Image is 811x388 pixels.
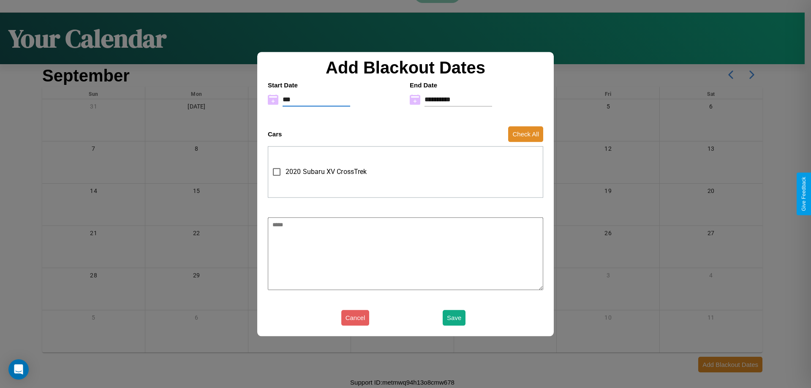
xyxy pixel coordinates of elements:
[264,58,547,77] h2: Add Blackout Dates
[286,167,367,177] span: 2020 Subaru XV CrossTrek
[801,177,807,211] div: Give Feedback
[410,81,543,89] h4: End Date
[8,359,29,380] div: Open Intercom Messenger
[508,126,543,142] button: Check All
[268,81,401,89] h4: Start Date
[341,310,370,326] button: Cancel
[268,130,282,138] h4: Cars
[443,310,465,326] button: Save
